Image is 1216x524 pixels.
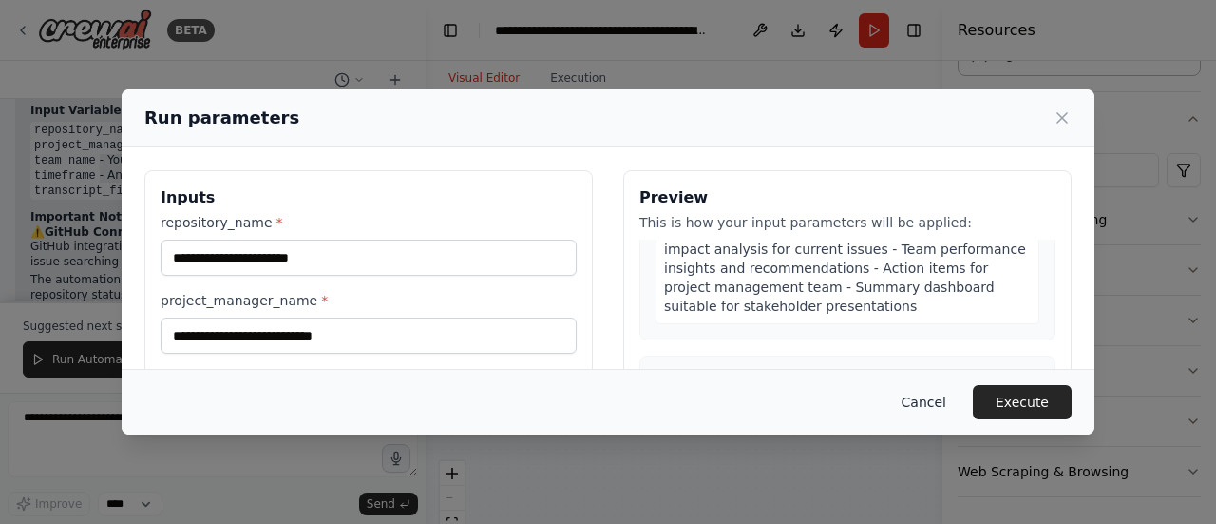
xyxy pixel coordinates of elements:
h3: Inputs [161,186,577,209]
p: This is how your input parameters will be applied: [639,213,1055,232]
label: repository_name [161,213,577,232]
h3: Preview [639,186,1055,209]
button: Cancel [886,385,961,419]
button: Execute [973,385,1072,419]
label: project_manager_name [161,291,577,310]
span: Executive project summary in markdown format containing: - Project health overview with key metri... [664,146,1026,314]
h2: Run parameters [144,105,299,131]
